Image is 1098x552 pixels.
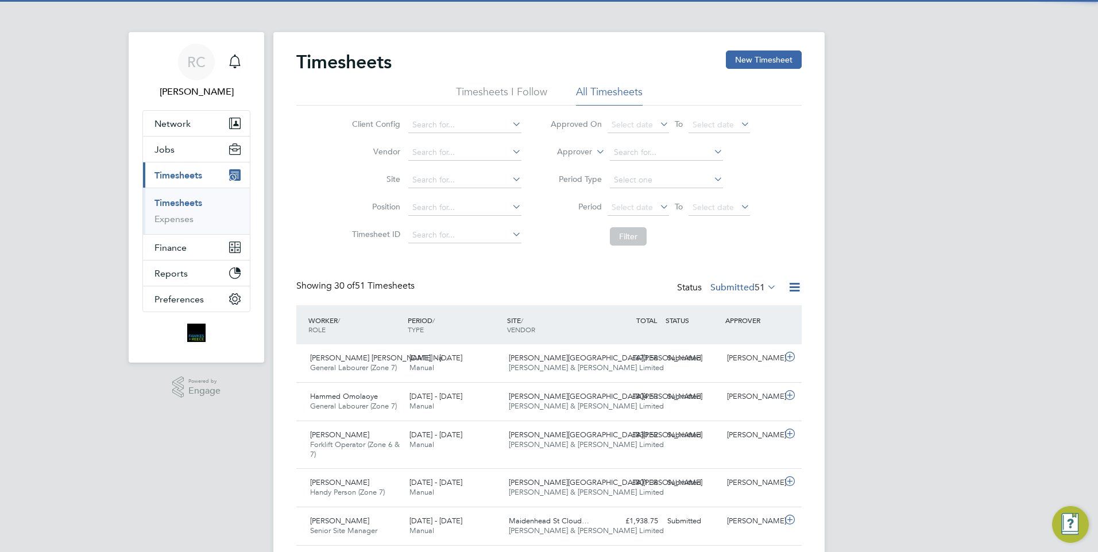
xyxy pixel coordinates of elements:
a: Timesheets [154,197,202,208]
span: VENDOR [507,325,535,334]
label: Site [349,174,400,184]
span: 51 Timesheets [334,280,415,291]
div: WORKER [306,310,405,340]
span: Select date [612,202,653,212]
div: £830.52 [603,426,663,445]
div: Submitted [663,426,722,445]
label: Approved On [550,119,602,129]
input: Select one [610,172,723,188]
span: Manual [409,363,434,372]
div: [PERSON_NAME] [722,426,782,445]
label: Submitted [710,282,776,293]
label: Position [349,201,400,212]
span: [PERSON_NAME] & [PERSON_NAME] Limited [509,526,664,535]
span: Robyn Clarke [142,85,250,99]
li: All Timesheets [576,85,643,106]
div: [PERSON_NAME] [722,473,782,492]
button: Timesheets [143,162,250,188]
span: [PERSON_NAME] & [PERSON_NAME] Limited [509,363,664,372]
button: Engage Resource Center [1052,506,1089,543]
span: Handy Person (Zone 7) [310,487,385,497]
img: bromak-logo-retina.png [187,324,206,342]
span: / [432,316,435,325]
span: TYPE [408,325,424,334]
input: Search for... [408,227,521,243]
div: [PERSON_NAME] [722,349,782,368]
span: Manual [409,440,434,449]
span: [DATE] - [DATE] [409,353,462,363]
span: [DATE] - [DATE] [409,391,462,401]
input: Search for... [610,145,723,161]
button: New Timesheet [726,50,802,69]
span: Network [154,118,191,129]
div: £804.53 [603,387,663,406]
a: Expenses [154,213,194,224]
span: Timesheets [154,170,202,181]
span: / [338,316,340,325]
button: Reports [143,261,250,286]
button: Finance [143,235,250,260]
span: Senior Site Manager [310,526,377,535]
input: Search for... [408,145,521,161]
span: Maidenhead St Cloud… [509,516,589,526]
a: Go to home page [142,324,250,342]
span: 30 of [334,280,355,291]
div: Status [677,280,779,296]
label: Timesheet ID [349,229,400,239]
span: 51 [755,282,765,293]
a: RC[PERSON_NAME] [142,44,250,99]
span: Engage [188,386,221,396]
span: Jobs [154,144,175,155]
button: Preferences [143,286,250,312]
span: [PERSON_NAME] [PERSON_NAME] Na… [310,353,450,363]
div: [PERSON_NAME] [722,387,782,406]
span: Select date [612,119,653,130]
span: / [521,316,523,325]
span: [DATE] - [DATE] [409,516,462,526]
span: Preferences [154,294,204,305]
span: [PERSON_NAME][GEOGRAPHIC_DATA][PERSON_NAME] [509,477,702,487]
div: APPROVER [722,310,782,331]
input: Search for... [408,172,521,188]
div: STATUS [663,310,722,331]
label: Approver [540,146,592,158]
label: Period [550,201,602,212]
div: Timesheets [143,188,250,234]
div: SITE [504,310,604,340]
span: [PERSON_NAME][GEOGRAPHIC_DATA][PERSON_NAME] [509,430,702,440]
span: Manual [409,487,434,497]
label: Period Type [550,174,602,184]
input: Search for... [408,117,521,133]
span: Manual [409,526,434,535]
span: [PERSON_NAME] & [PERSON_NAME] Limited [509,487,664,497]
a: Powered byEngage [172,376,221,398]
h2: Timesheets [296,50,392,73]
li: Timesheets I Follow [456,85,547,106]
div: Submitted [663,512,722,531]
label: Client Config [349,119,400,129]
input: Search for... [408,200,521,216]
div: Submitted [663,387,722,406]
span: Hammed Omolaoye [310,391,378,401]
span: [DATE] - [DATE] [409,430,462,440]
span: Reports [154,268,188,279]
div: £801.36 [603,473,663,492]
span: [PERSON_NAME] [310,516,369,526]
button: Filter [610,227,647,246]
div: [PERSON_NAME] [722,512,782,531]
span: Select date [693,119,734,130]
div: £1,938.75 [603,512,663,531]
span: Manual [409,401,434,411]
nav: Main navigation [129,32,264,363]
div: £673.56 [603,349,663,368]
label: Vendor [349,146,400,157]
div: PERIOD [405,310,504,340]
span: TOTAL [636,316,657,325]
span: General Labourer (Zone 7) [310,401,397,411]
button: Network [143,111,250,136]
span: [PERSON_NAME][GEOGRAPHIC_DATA][PERSON_NAME] [509,353,702,363]
div: Submitted [663,473,722,492]
div: Submitted [663,349,722,368]
span: [PERSON_NAME][GEOGRAPHIC_DATA][PERSON_NAME] [509,391,702,401]
span: [PERSON_NAME] [310,430,369,440]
